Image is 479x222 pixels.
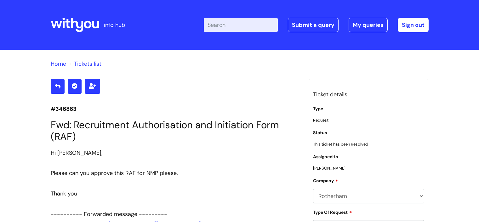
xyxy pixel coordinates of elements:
[313,106,323,111] label: Type
[313,177,338,183] label: Company
[68,59,101,69] li: Tickets list
[313,130,327,135] label: Status
[51,168,299,178] div: Please can you approve this RAF for NMP please.
[313,89,425,99] h3: Ticket details
[51,104,299,114] p: #346863
[288,18,339,32] a: Submit a query
[313,209,352,215] label: Type Of Request
[204,18,278,32] input: Search
[204,18,429,32] div: | -
[349,18,388,32] a: My queries
[51,59,66,69] li: Solution home
[313,141,425,148] p: This ticket has been Resolved
[313,165,425,172] p: [PERSON_NAME]
[313,154,338,159] label: Assigned to
[313,117,425,124] p: Request
[51,119,299,142] h1: Fwd: Recruitment Authorisation and Initiation Form (RAF)
[74,60,101,68] a: Tickets list
[398,18,429,32] a: Sign out
[104,20,125,30] p: info hub
[51,60,66,68] a: Home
